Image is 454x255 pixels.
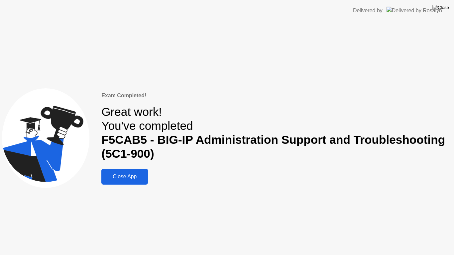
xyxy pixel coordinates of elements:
[101,105,452,161] div: Great work! You've completed
[101,92,452,100] div: Exam Completed!
[353,7,383,15] div: Delivered by
[432,5,449,10] img: Close
[387,7,442,14] img: Delivered by Rosalyn
[101,169,148,185] button: Close App
[103,174,146,180] div: Close App
[101,133,445,160] b: F5CAB5 - BIG-IP Administration Support and Troubleshooting (5C1-900)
